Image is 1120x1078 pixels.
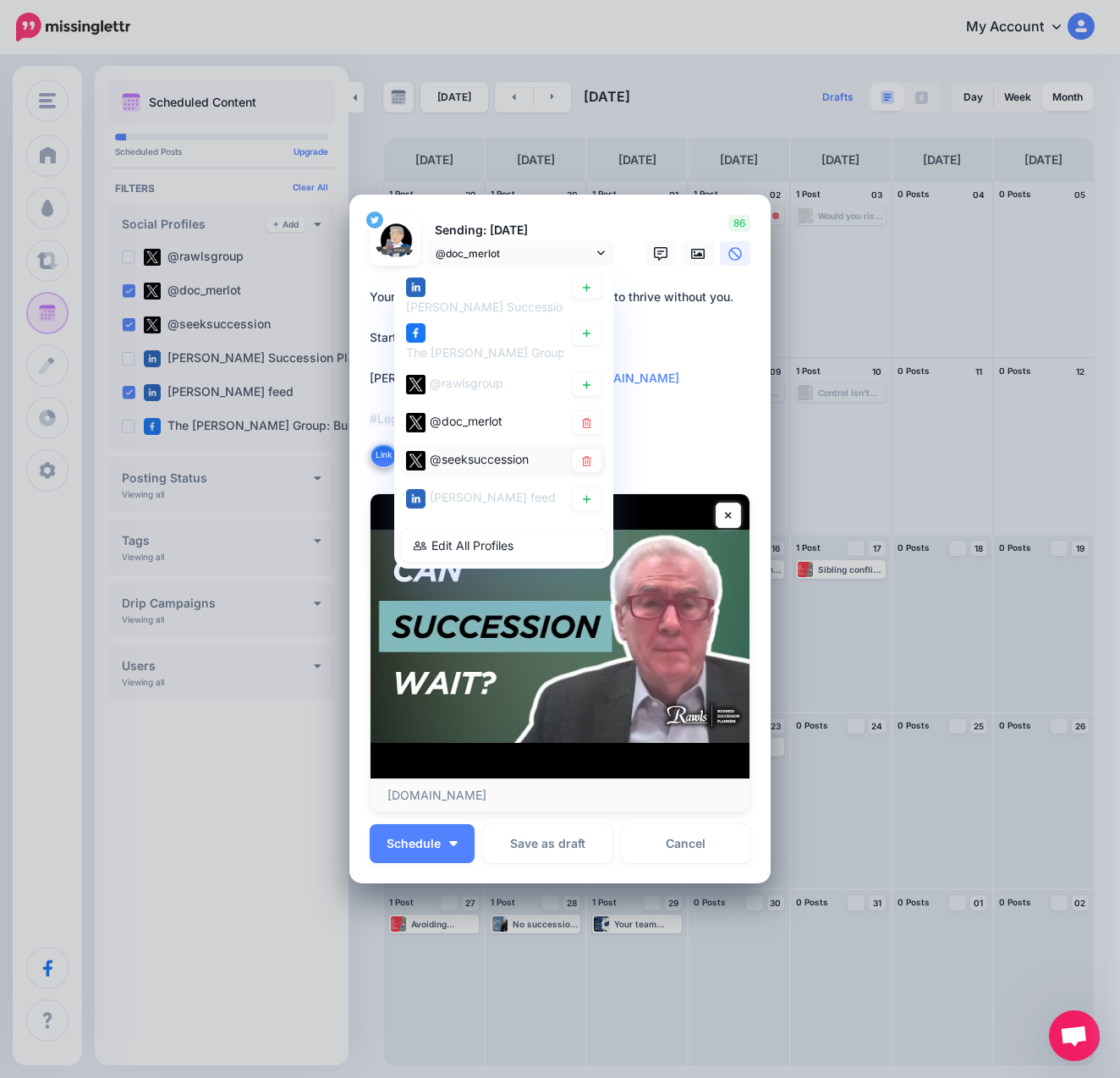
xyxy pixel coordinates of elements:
img: facebook-square.png [406,324,425,344]
img: linkedin-square.png [406,278,425,297]
img: twitter-square.png [406,375,425,394]
a: Cancel [621,824,750,863]
span: @rawlsgroup [430,377,503,391]
img: linkedin-square.png [406,489,425,509]
span: @seeksuccession [430,453,529,467]
span: Schedule [387,838,441,850]
span: [PERSON_NAME] Succession Planners page [406,300,652,314]
div: Your business value depends on its ability to thrive without you. Start building strength now, no... [370,287,759,470]
p: [DOMAIN_NAME] [387,788,733,803]
img: twitter-square.png [406,451,425,470]
span: @doc_merlot [430,415,502,429]
p: Sending: [DATE] [427,221,613,240]
button: Link [370,443,398,468]
a: @doc_merlot [427,241,613,266]
span: [PERSON_NAME] feed [430,491,556,505]
button: Save as draft [483,824,612,863]
span: @doc_merlot [436,245,593,262]
span: The [PERSON_NAME] Group: Business Succession Planners page [406,346,769,360]
a: Edit All Profiles [401,530,607,563]
img: arrow-down-white.png [449,841,458,846]
span: 86 [728,215,750,232]
button: Schedule [370,824,475,863]
img: twitter-square.png [406,413,425,432]
img: wGcXMLAX-84396.jpg [375,220,415,261]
